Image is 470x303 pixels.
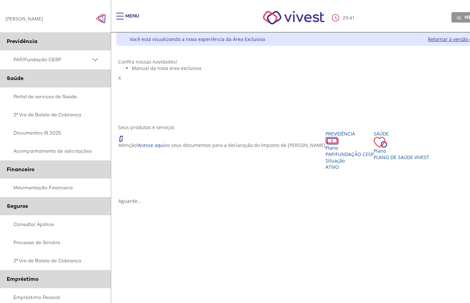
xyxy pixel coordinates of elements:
[96,13,106,24] img: Fechar menu
[7,166,34,173] span: Financeiro
[13,55,91,64] span: PAP/Fundação CESP
[118,75,121,81] span: X
[7,75,24,82] span: Saúde
[118,142,325,148] p: Atenção! os seus documentos para a declaração do Imposto de [PERSON_NAME]
[325,130,374,170] a: Previdência PlanoPAP/Fundação CESP SituaçãoAtivo
[374,148,429,154] div: Plano
[349,14,355,21] span: 41
[374,130,429,160] a: Saúde PlanoPlano de Saúde VIVEST
[325,151,374,157] span: PAP/Fundação CESP
[374,154,429,160] span: Plano de Saúde VIVEST
[5,15,43,22] div: [PERSON_NAME]
[132,65,201,71] span: Manual da nova área exclusiva
[343,14,348,21] span: 29
[118,130,130,142] img: ico_atencao.png
[457,15,462,20] img: Meu perfil
[7,202,28,210] span: Seguros
[96,13,106,24] span: Click to close side navigation.
[130,36,265,42] div: Você está visualizando a nova experiência da Área Exclusiva
[325,130,374,137] div: Previdência
[325,164,339,170] span: Ativo
[125,13,139,26] div: Menu
[325,157,374,164] div: Situação
[325,145,374,151] div: Plano
[374,130,429,137] div: Saúde
[332,14,356,22] div: :
[7,38,37,45] span: Previdência
[325,137,339,145] img: ico_dinheiro.png
[138,142,165,148] a: Acesse aqui
[7,275,38,282] span: Empréstimo
[255,3,332,32] img: Vivest
[374,137,387,148] img: ico_coracao.png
